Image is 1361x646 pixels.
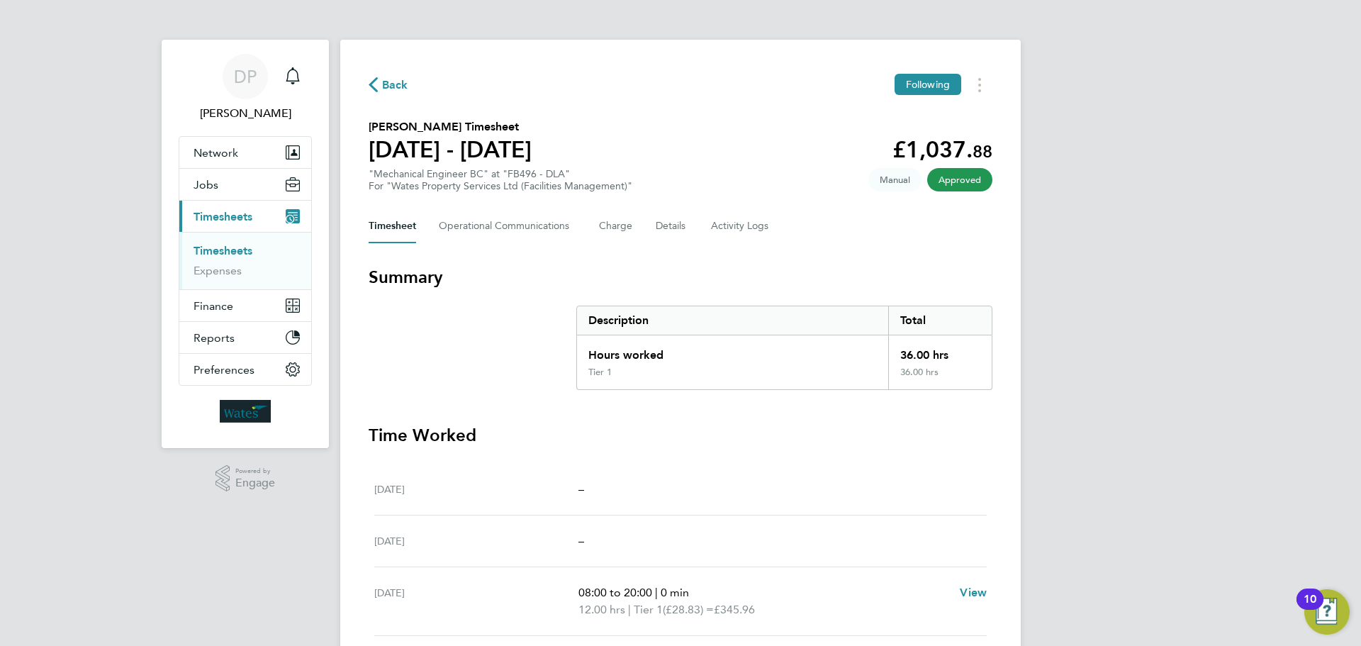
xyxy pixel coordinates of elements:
[439,209,576,243] button: Operational Communications
[578,586,652,599] span: 08:00 to 20:00
[888,367,992,389] div: 36.00 hrs
[577,306,888,335] div: Description
[369,135,532,164] h1: [DATE] - [DATE]
[162,40,329,448] nav: Main navigation
[655,586,658,599] span: |
[369,118,532,135] h2: [PERSON_NAME] Timesheet
[634,601,663,618] span: Tier 1
[179,232,311,289] div: Timesheets
[663,603,714,616] span: (£28.83) =
[578,482,584,496] span: –
[382,77,408,94] span: Back
[711,209,771,243] button: Activity Logs
[179,322,311,353] button: Reports
[369,424,992,447] h3: Time Worked
[179,354,311,385] button: Preferences
[1304,589,1350,635] button: Open Resource Center, 10 new notifications
[588,367,612,378] div: Tier 1
[576,306,992,390] div: Summary
[194,146,238,160] span: Network
[1304,599,1316,618] div: 10
[215,465,276,492] a: Powered byEngage
[194,244,252,257] a: Timesheets
[369,168,632,192] div: "Mechanical Engineer BC" at "FB496 - DLA"
[714,603,755,616] span: £345.96
[374,533,578,550] div: [DATE]
[179,137,311,168] button: Network
[179,201,311,232] button: Timesheets
[179,54,312,122] a: DP[PERSON_NAME]
[661,586,689,599] span: 0 min
[868,168,922,191] span: This timesheet was manually created.
[179,169,311,200] button: Jobs
[656,209,688,243] button: Details
[220,400,271,423] img: wates-logo-retina.png
[906,78,950,91] span: Following
[194,178,218,191] span: Jobs
[369,209,416,243] button: Timesheet
[628,603,631,616] span: |
[973,141,992,162] span: 88
[578,534,584,547] span: –
[234,67,257,86] span: DP
[599,209,633,243] button: Charge
[179,290,311,321] button: Finance
[888,306,992,335] div: Total
[895,74,961,95] button: Following
[194,299,233,313] span: Finance
[194,210,252,223] span: Timesheets
[892,136,992,163] app-decimal: £1,037.
[369,76,408,94] button: Back
[369,180,632,192] div: For "Wates Property Services Ltd (Facilities Management)"
[374,584,578,618] div: [DATE]
[960,586,987,599] span: View
[578,603,625,616] span: 12.00 hrs
[194,331,235,345] span: Reports
[179,105,312,122] span: Daniel Price
[369,266,992,289] h3: Summary
[194,363,254,377] span: Preferences
[960,584,987,601] a: View
[927,168,992,191] span: This timesheet has been approved.
[235,465,275,477] span: Powered by
[967,74,992,96] button: Timesheets Menu
[194,264,242,277] a: Expenses
[888,335,992,367] div: 36.00 hrs
[235,477,275,489] span: Engage
[577,335,888,367] div: Hours worked
[179,400,312,423] a: Go to home page
[374,481,578,498] div: [DATE]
